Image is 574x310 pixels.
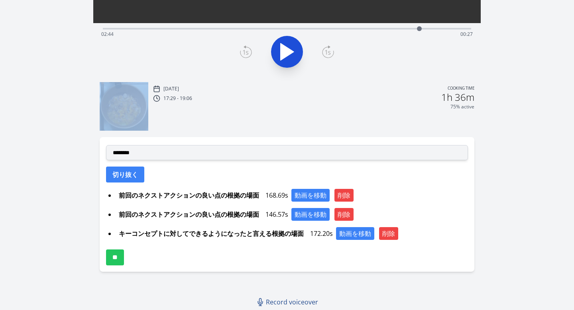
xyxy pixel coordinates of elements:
[163,95,192,102] p: 17:29 - 19:06
[379,227,398,240] button: 削除
[106,167,144,182] button: 切り抜く
[116,227,307,240] span: キーコンセプトに対してできるようになったと言える根拠の場面
[336,227,374,240] button: 動画を移動
[116,208,468,221] div: 146.57s
[291,189,330,202] button: 動画を移動
[116,189,468,202] div: 168.69s
[334,189,354,202] button: 削除
[266,297,318,307] span: Record voiceover
[100,82,148,131] img: 250928083039_thumb.jpeg
[460,31,473,37] span: 00:27
[116,208,262,221] span: 前回のネクストアクションの良い点の根拠の場面
[448,85,474,92] p: Cooking time
[101,31,114,37] span: 02:44
[253,294,323,310] a: Record voiceover
[334,208,354,221] button: 削除
[441,92,474,102] h2: 1h 36m
[163,86,179,92] p: [DATE]
[116,189,262,202] span: 前回のネクストアクションの良い点の根拠の場面
[450,104,474,110] p: 75% active
[291,208,330,221] button: 動画を移動
[116,227,468,240] div: 172.20s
